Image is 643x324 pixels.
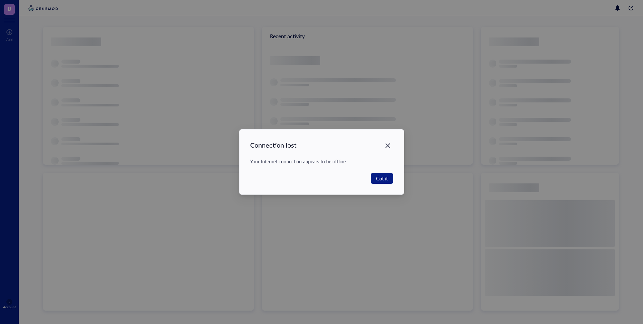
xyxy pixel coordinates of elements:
span: Got it [376,175,387,182]
div: Connection lost [250,140,393,150]
button: Got it [370,173,393,184]
span: Close [382,142,393,150]
div: Your Internet connection appears to be offline. [250,158,393,165]
button: Close [382,140,393,151]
